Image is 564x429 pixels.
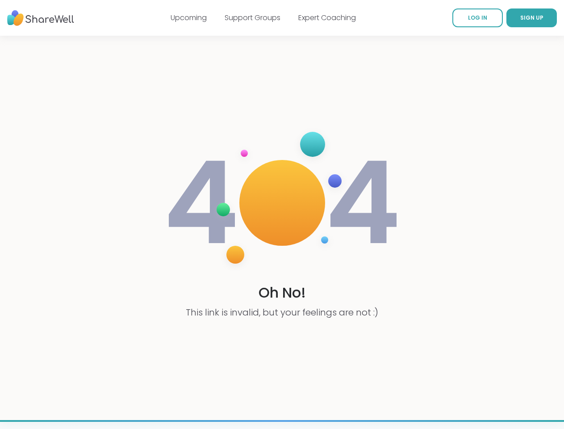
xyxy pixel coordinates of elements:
[259,283,306,303] h1: Oh No!
[163,123,401,283] img: 404
[452,8,503,27] a: LOG IN
[186,306,378,319] p: This link is invalid, but your feelings are not :)
[520,14,543,21] span: SIGN UP
[225,13,280,23] a: Support Groups
[506,8,557,27] a: SIGN UP
[468,14,487,21] span: LOG IN
[7,6,74,30] img: ShareWell Nav Logo
[298,13,356,23] a: Expert Coaching
[171,13,207,23] a: Upcoming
